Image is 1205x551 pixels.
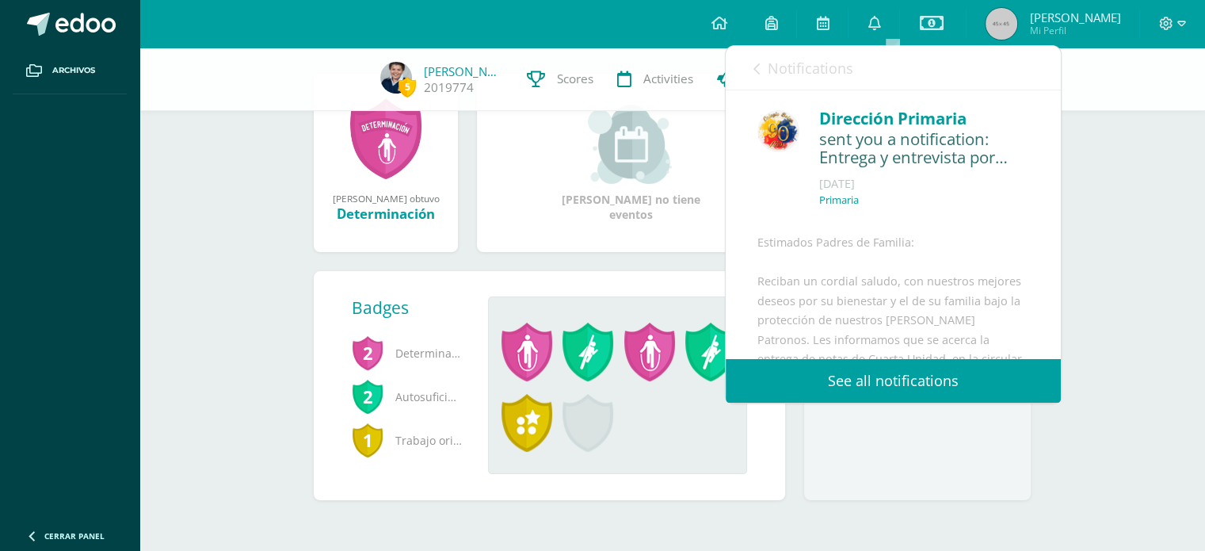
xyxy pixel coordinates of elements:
div: Dirección Primaria [819,106,1029,131]
a: Record [705,48,796,111]
span: Cerrar panel [44,530,105,541]
span: Determinación [352,331,463,375]
img: 45x45 [986,8,1017,40]
div: sent you a notification: Entrega y entrevista por Notas de Cuarta Unidad [819,130,1029,167]
img: event_small.png [588,105,674,184]
img: 050f0ca4ac5c94d5388e1bdfdf02b0f1.png [757,110,799,152]
img: 3ba7d4dc0826810540e751f63d4720dd.png [380,62,412,94]
a: 2019774 [424,79,474,96]
a: Scores [515,48,605,111]
a: See all notifications [726,359,1061,403]
div: Badges [352,297,475,319]
a: Archivos [13,48,127,94]
span: [PERSON_NAME] [1029,10,1120,25]
a: [PERSON_NAME] [424,63,503,79]
span: Activities [643,71,693,87]
span: 1 [352,422,383,458]
span: Mi Perfil [1029,24,1120,37]
span: 2 [352,335,383,371]
p: Primaria [819,193,859,207]
span: Notifications [768,59,853,78]
div: [DATE] [819,176,1029,192]
span: Trabajo original [352,419,463,462]
span: Archivos [52,64,95,77]
span: 2 [352,378,383,415]
span: 5 [398,77,416,97]
span: Autosuficiencia [352,375,463,419]
a: Activities [605,48,705,111]
div: [PERSON_NAME] no tiene eventos [552,105,711,222]
div: Determinación [330,205,442,223]
span: Scores [557,71,593,87]
div: [PERSON_NAME] obtuvo [330,192,442,205]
